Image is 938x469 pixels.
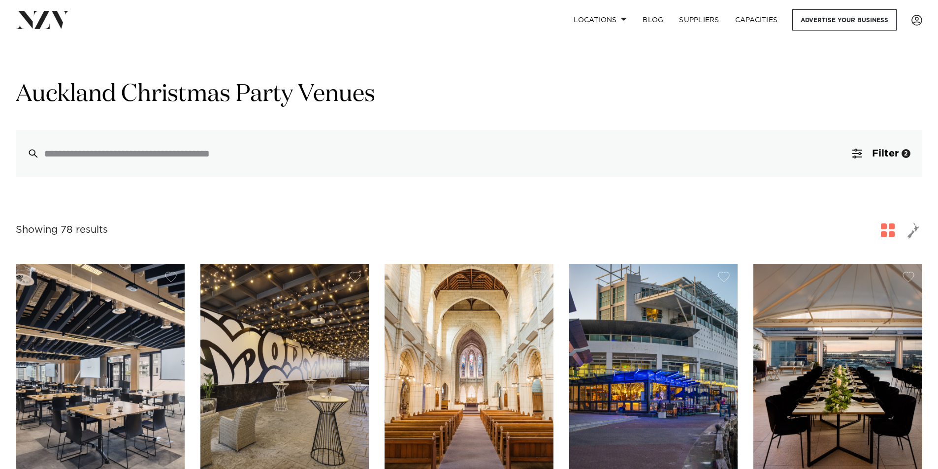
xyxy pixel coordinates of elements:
[902,149,910,158] div: 2
[635,9,671,31] a: BLOG
[16,222,108,238] div: Showing 78 results
[841,130,922,177] button: Filter2
[16,11,69,29] img: nzv-logo.png
[872,149,899,158] span: Filter
[727,9,786,31] a: Capacities
[566,9,635,31] a: Locations
[16,79,922,110] h1: Auckland Christmas Party Venues
[792,9,897,31] a: Advertise your business
[671,9,727,31] a: SUPPLIERS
